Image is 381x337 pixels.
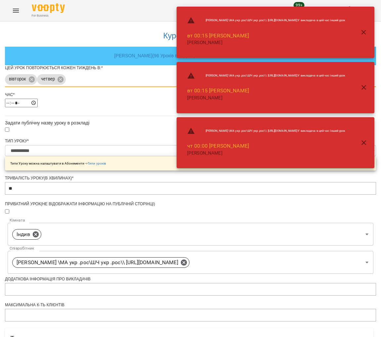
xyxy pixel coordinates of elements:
p: [PERSON_NAME] \МА укр .рос\ШЧ укр .рос\\ [URL][DOMAIN_NAME] [17,259,178,266]
span: 99+ [294,2,305,9]
p: [PERSON_NAME] [187,95,346,101]
span: For Business [32,14,65,18]
div: Цей урок повторюється кожен тиждень в: [5,65,376,71]
li: [PERSON_NAME] \МА укр .рос\ШЧ укр .рос\\ [URL][DOMAIN_NAME] : У викладача в цей час інший урок [182,14,351,27]
div: Індив [8,223,373,246]
div: [PERSON_NAME] \МА укр .рос\ШЧ укр .рос\\ [URL][DOMAIN_NAME] [12,257,190,268]
div: Приватний урок(не відображати інформацію на публічній сторінці) [5,201,376,207]
div: Тривалість уроку(в хвилинах) [5,175,376,181]
p: Типи Уроку можна налаштувати в Абонементи -> [10,161,106,166]
p: [PERSON_NAME] [187,39,346,46]
a: чт 00:00 [PERSON_NAME] [187,143,249,149]
p: [PERSON_NAME] [187,150,346,157]
span: вівторок [5,76,30,82]
li: [PERSON_NAME] \МА укр .рос\ШЧ укр .рос\\ [URL][DOMAIN_NAME] : У викладача в цей час інший урок [182,69,351,82]
div: Індив [12,229,41,240]
a: вт 00:15 [PERSON_NAME] [187,32,249,39]
li: [PERSON_NAME] \МА укр .рос\ШЧ укр .рос\\ [URL][DOMAIN_NAME] : У викладача в цей час інший урок [182,124,351,138]
span: четвер [37,76,59,82]
a: Типи уроків [88,162,106,165]
div: вівторок [5,74,37,85]
a: [PERSON_NAME] ( 96 Уроків в неділю ) [114,53,195,58]
button: Menu [8,3,24,19]
a: вт 00:15 [PERSON_NAME] [187,87,249,94]
div: Задати публічну назву уроку в розкладі [5,120,376,126]
div: Додаткова інформація про викладачів [5,276,376,282]
div: Час [5,92,376,98]
div: вівторокчетвер [5,72,376,87]
p: Індив [17,230,30,238]
h3: Курси та Групи [8,31,373,40]
div: четвер [37,74,66,85]
img: Voopty Logo [32,3,65,13]
div: [PERSON_NAME] \МА укр .рос\ШЧ укр .рос\\ [URL][DOMAIN_NAME] [8,251,373,274]
div: Максимальна к-ть клієнтів [5,302,376,308]
div: Тип Уроку [5,138,376,144]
